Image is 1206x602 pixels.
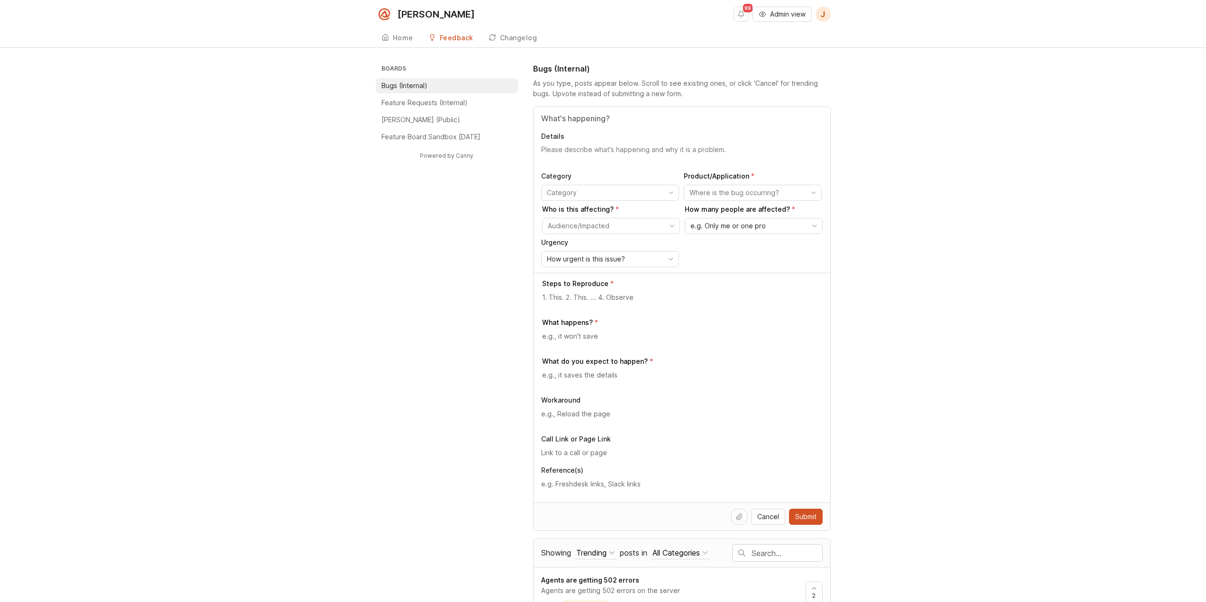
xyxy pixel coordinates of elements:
[663,255,679,263] svg: toggle icon
[376,6,393,23] img: Smith.ai logo
[684,185,822,201] div: toggle menu
[541,132,823,141] p: Details
[547,188,662,198] input: Category
[685,205,823,214] p: How many people are affected?
[689,188,805,198] input: Where is the bug occurring?
[541,238,679,247] p: Urgency
[541,576,639,584] span: Agents are getting 502 errors
[541,171,679,181] p: Category
[376,129,518,144] a: Feature Board Sandbox [DATE]
[541,466,823,475] p: Reference(s)
[812,592,816,600] span: 2
[821,9,825,20] span: J
[816,7,831,22] button: J
[418,150,475,161] a: Powered by Canny
[542,205,680,214] p: Who is this affecting?
[664,222,680,230] svg: toggle icon
[542,218,680,234] div: toggle menu
[376,78,518,93] a: Bugs (Internal)
[380,63,518,76] h3: Boards
[734,7,749,22] button: Notifications
[770,9,806,19] span: Admin view
[381,81,427,90] p: Bugs (Internal)
[541,251,679,267] div: toggle menu
[541,185,679,201] div: toggle menu
[541,585,798,596] div: Agents are getting 502 errors on the server
[753,7,812,22] button: Admin view
[757,512,779,521] span: Cancel
[541,548,571,557] span: Showing
[743,4,753,12] span: 99
[381,132,481,142] p: Feature Board Sandbox [DATE]
[663,189,679,197] svg: toggle icon
[440,35,473,41] div: Feedback
[547,254,625,264] span: How urgent is this issue?
[752,548,822,558] input: Search…
[690,221,766,231] span: e.g. Only me or one pro
[393,35,413,41] div: Home
[653,548,700,558] div: All Categories
[376,28,419,48] a: Home
[651,547,710,559] button: posts in
[541,145,823,164] textarea: Details
[533,78,831,99] div: As you type, posts appear below. Scroll to see existing ones, or click 'Cancel' for trending bugs...
[381,98,468,108] p: Feature Requests (Internal)
[542,318,593,327] p: What happens?
[795,512,816,521] span: Submit
[483,28,543,48] a: Changelog
[685,218,823,234] div: toggle menu
[541,448,823,458] input: Link to a call or page
[684,171,822,181] p: Product/Application
[789,509,823,525] button: Submit
[576,548,607,558] div: Trending
[806,189,821,197] svg: toggle icon
[381,115,460,125] p: [PERSON_NAME] (Public)
[423,28,479,48] a: Feedback
[541,395,823,405] p: Workaround
[542,279,608,288] p: Steps to Reproduce
[376,95,518,110] a: Feature Requests (Internal)
[542,357,648,366] p: What do you expect to happen?
[548,221,663,231] input: Audience/Impacted
[620,548,647,557] span: posts in
[574,547,617,559] button: Showing
[398,9,475,19] div: [PERSON_NAME]
[541,434,823,444] p: Call Link or Page Link
[807,222,822,230] svg: toggle icon
[541,113,823,124] input: Title
[500,35,537,41] div: Changelog
[376,112,518,127] a: [PERSON_NAME] (Public)
[533,63,590,74] h1: Bugs (Internal)
[751,509,785,525] button: Cancel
